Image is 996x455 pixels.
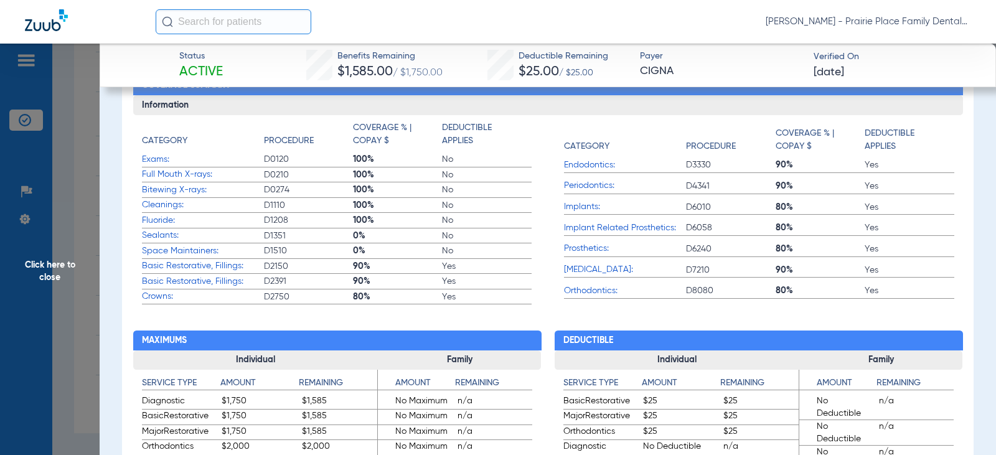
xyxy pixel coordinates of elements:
span: $1,750 [222,425,298,440]
app-breakdown-title: Amount [799,377,876,395]
span: Orthodontics: [564,284,686,298]
span: BasicRestorative [563,395,639,410]
span: D2750 [264,291,353,303]
span: Exams: [142,153,264,166]
h4: Service Type [142,377,220,390]
span: $1,585 [302,425,378,440]
span: MajorRestorative [142,425,218,440]
span: No [442,230,531,242]
span: 100% [353,214,442,227]
span: No [442,245,531,257]
span: Diagnostic [563,440,639,455]
span: D1351 [264,230,353,242]
h4: Coverage % | Copay $ [776,127,858,153]
span: n/a [458,440,533,455]
input: Search for patients [156,9,311,34]
span: D6240 [686,243,775,255]
h4: Remaining [455,377,532,390]
app-breakdown-title: Category [564,121,686,157]
span: No [442,214,531,227]
span: D6010 [686,201,775,213]
h4: Procedure [264,134,314,148]
span: D0120 [264,153,353,166]
span: Yes [865,222,954,234]
span: No Maximum [378,410,453,425]
span: Status [179,50,223,63]
app-breakdown-title: Remaining [876,377,954,395]
h3: Family [799,350,962,370]
span: No Maximum [378,395,453,410]
h4: Amount [799,377,876,390]
span: n/a [879,395,954,420]
span: 100% [353,184,442,196]
span: $25.00 [519,65,559,78]
span: $25 [643,395,719,410]
h2: Maximums [133,331,542,350]
span: $2,000 [222,440,298,455]
app-breakdown-title: Procedure [264,121,353,152]
span: No [442,184,531,196]
span: 0% [353,230,442,242]
span: / $25.00 [559,68,593,77]
span: Benefits Remaining [337,50,443,63]
app-breakdown-title: Service Type [142,377,220,395]
h4: Amount [220,377,299,390]
span: 100% [353,153,442,166]
span: D0274 [264,184,353,196]
span: 80% [776,243,865,255]
span: Orthodontics [563,425,639,440]
span: D0210 [264,169,353,181]
span: Verified On [814,50,976,63]
span: 80% [776,222,865,234]
span: $1,585.00 [337,65,393,78]
span: $25 [723,410,799,425]
h3: Individual [555,350,800,370]
app-breakdown-title: Amount [220,377,299,395]
span: 90% [353,260,442,273]
span: MajorRestorative [563,410,639,425]
h3: Information [133,95,963,115]
h4: Amount [642,377,720,390]
span: n/a [458,425,533,440]
span: No Maximum [378,440,453,455]
span: D4341 [686,180,775,192]
span: Bitewing X-rays: [142,184,264,197]
span: No Maximum [378,425,453,440]
app-breakdown-title: Amount [642,377,720,395]
app-breakdown-title: Remaining [299,377,377,395]
span: n/a [458,410,533,425]
h3: Family [378,350,541,370]
h4: Service Type [563,377,642,390]
span: n/a [723,440,799,455]
app-breakdown-title: Remaining [455,377,532,395]
span: D7210 [686,264,775,276]
span: Active [179,63,223,81]
span: Endodontics: [564,159,686,172]
span: n/a [458,395,533,410]
span: Periodontics: [564,179,686,192]
span: D2391 [264,275,353,288]
span: Sealants: [142,229,264,242]
app-breakdown-title: Coverage % | Copay $ [776,121,865,157]
span: Orthodontics [142,440,218,455]
span: $1,585 [302,410,378,425]
h4: Coverage % | Copay $ [353,121,436,148]
app-breakdown-title: Deductible Applies [442,121,531,152]
span: [PERSON_NAME] - Prairie Place Family Dental [766,16,971,28]
span: No [442,169,531,181]
span: $25 [723,395,799,410]
app-breakdown-title: Procedure [686,121,775,157]
h4: Remaining [876,377,954,390]
span: n/a [879,420,954,445]
span: 90% [776,180,865,192]
span: D2150 [264,260,353,273]
span: 90% [776,159,865,171]
span: $25 [643,425,719,440]
span: Yes [442,275,531,288]
span: Yes [865,284,954,297]
app-breakdown-title: Service Type [563,377,642,395]
span: No [442,199,531,212]
span: Payer [640,50,802,63]
span: Yes [442,291,531,303]
span: D3330 [686,159,775,171]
